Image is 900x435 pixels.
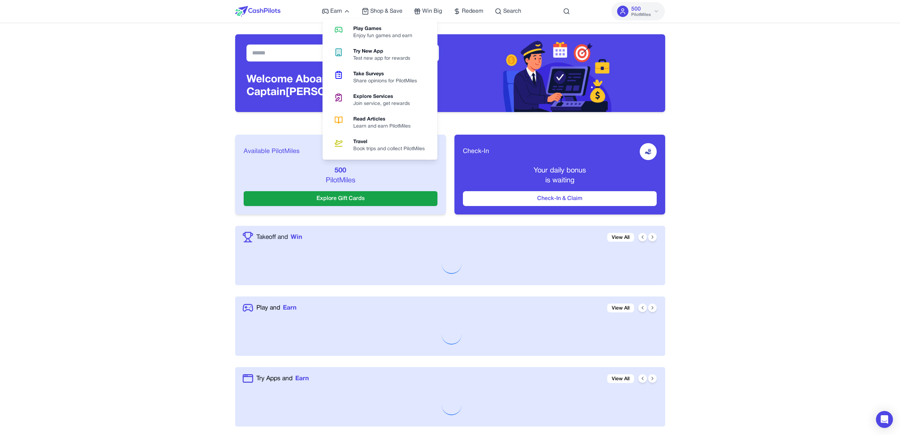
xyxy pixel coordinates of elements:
[453,7,483,16] a: Redeem
[325,21,435,44] a: Play GamesEnjoy fun games and earn
[256,374,292,383] span: Try Apps and
[645,148,652,155] img: receive-dollar
[353,116,416,123] div: Read Articles
[607,304,634,312] a: View All
[325,134,435,157] a: TravelBook trips and collect PilotMiles
[325,89,435,112] a: Explore ServicesJoin service, get rewards
[495,7,521,16] a: Search
[283,303,296,312] span: Earn
[353,55,416,62] div: Test new app for rewards
[463,166,657,176] p: Your daily bonus
[235,6,280,17] img: CashPilots Logo
[503,7,521,16] span: Search
[353,93,416,100] div: Explore Services
[244,191,437,206] button: Explore Gift Cards
[503,34,612,112] img: Header decoration
[462,7,483,16] span: Redeem
[256,374,309,383] a: Try Apps andEarn
[370,7,402,16] span: Shop & Save
[611,2,665,20] button: 500PilotMiles
[295,374,309,383] span: Earn
[353,146,430,153] div: Book trips and collect PilotMiles
[291,233,302,242] span: Win
[246,74,439,99] h3: Welcome Aboard, Captain [PERSON_NAME]!
[322,7,350,16] a: Earn
[463,191,657,206] button: Check-In & Claim
[244,176,437,186] p: PilotMiles
[422,7,442,16] span: Win Big
[330,7,342,16] span: Earn
[353,48,416,55] div: Try New App
[353,33,418,40] div: Enjoy fun games and earn
[631,12,651,18] span: PilotMiles
[353,123,416,130] div: Learn and earn PilotMiles
[876,411,893,428] div: Open Intercom Messenger
[463,147,489,157] span: Check-In
[353,139,430,146] div: Travel
[325,112,435,134] a: Read ArticlesLearn and earn PilotMiles
[256,303,296,312] a: Play andEarn
[325,66,435,89] a: Take SurveysShare opinions for PilotMiles
[256,303,280,312] span: Play and
[414,7,442,16] a: Win Big
[607,374,634,383] a: View All
[353,100,416,107] div: Join service, get rewards
[353,78,423,85] div: Share opinions for PilotMiles
[325,44,435,66] a: Try New AppTest new app for rewards
[631,5,641,13] span: 500
[244,166,437,176] p: 500
[256,233,302,242] a: Takeoff andWin
[362,7,402,16] a: Shop & Save
[256,233,288,242] span: Takeoff and
[607,233,634,242] a: View All
[353,71,423,78] div: Take Surveys
[244,147,300,157] span: Available PilotMiles
[545,177,574,184] span: is waiting
[353,25,418,33] div: Play Games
